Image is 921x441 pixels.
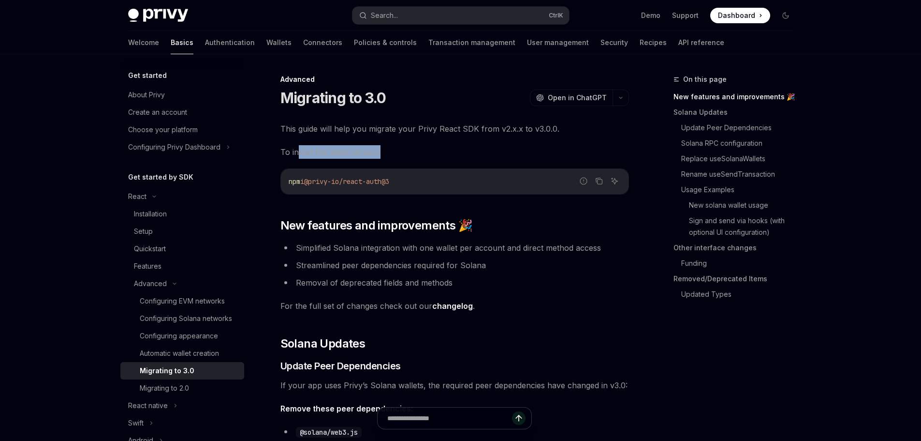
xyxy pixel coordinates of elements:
div: Swift [128,417,144,429]
a: Basics [171,31,193,54]
a: Demo [641,11,660,20]
div: Features [134,260,161,272]
a: Configuring appearance [120,327,244,345]
span: i [300,177,304,186]
a: Migrating to 2.0 [120,380,244,397]
a: Updated Types [681,287,801,302]
a: Replace useSolanaWallets [681,151,801,167]
a: Funding [681,256,801,271]
a: Connectors [303,31,342,54]
span: To install the latest version: [280,145,629,159]
a: Features [120,258,244,275]
a: Automatic wallet creation [120,345,244,362]
a: Configuring Solana networks [120,310,244,327]
a: Update Peer Dependencies [681,120,801,136]
strong: Remove these peer dependencies: [280,404,413,413]
div: Migrating to 2.0 [140,382,189,394]
li: Simplified Solana integration with one wallet per account and direct method access [280,241,629,255]
div: Automatic wallet creation [140,348,219,359]
a: User management [527,31,589,54]
a: Solana Updates [673,105,801,120]
span: Open in ChatGPT [548,93,607,103]
a: Sign and send via hooks (with optional UI configuration) [689,213,801,240]
a: About Privy [120,86,244,104]
a: Recipes [640,31,667,54]
a: Migrating to 3.0 [120,362,244,380]
li: Streamlined peer dependencies required for Solana [280,259,629,272]
div: Setup [134,226,153,237]
a: Choose your platform [120,121,244,138]
span: npm [289,177,300,186]
h1: Migrating to 3.0 [280,89,386,106]
button: Search...CtrlK [352,7,569,24]
a: Dashboard [710,8,770,23]
div: Migrating to 3.0 [140,365,194,377]
span: @privy-io/react-auth@3 [304,177,389,186]
div: Configuring Solana networks [140,313,232,324]
a: Quickstart [120,240,244,258]
h5: Get started by SDK [128,171,193,183]
a: API reference [678,31,724,54]
span: On this page [683,74,727,85]
a: Usage Examples [681,182,801,198]
a: Installation [120,205,244,223]
div: Choose your platform [128,124,198,136]
div: React native [128,400,168,411]
img: dark logo [128,9,188,22]
a: Rename useSendTransaction [681,167,801,182]
div: Create an account [128,106,187,118]
div: Configuring appearance [140,330,218,342]
button: Toggle dark mode [778,8,793,23]
div: About Privy [128,89,165,101]
a: Transaction management [428,31,515,54]
a: changelog [432,301,473,311]
a: Setup [120,223,244,240]
a: Other interface changes [673,240,801,256]
span: Solana Updates [280,336,365,351]
a: Removed/Deprecated Items [673,271,801,287]
a: Solana RPC configuration [681,136,801,151]
div: Search... [371,10,398,21]
a: New features and improvements 🎉 [673,89,801,105]
div: Quickstart [134,243,166,255]
button: Send message [512,411,526,425]
span: Update Peer Dependencies [280,359,401,373]
a: Support [672,11,699,20]
span: If your app uses Privy’s Solana wallets, the required peer dependencies have changed in v3.0: [280,379,629,392]
span: New features and improvements 🎉 [280,218,472,233]
span: For the full set of changes check out our . [280,299,629,313]
li: Removal of deprecated fields and methods [280,276,629,289]
button: Report incorrect code [577,175,590,187]
button: Open in ChatGPT [530,90,613,106]
span: Ctrl K [549,12,563,19]
button: Copy the contents from the code block [593,175,605,187]
div: Advanced [134,278,167,289]
button: Ask AI [608,175,621,187]
a: Policies & controls [354,31,417,54]
a: Security [600,31,628,54]
a: Create an account [120,104,244,121]
span: This guide will help you migrate your Privy React SDK from v2.x.x to v3.0.0. [280,122,629,136]
div: Configuring EVM networks [140,295,225,307]
a: Wallets [266,31,292,54]
a: Configuring EVM networks [120,292,244,310]
div: Installation [134,208,167,220]
div: Configuring Privy Dashboard [128,141,220,153]
span: Dashboard [718,11,755,20]
div: React [128,191,146,202]
a: Authentication [205,31,255,54]
div: Advanced [280,75,629,84]
a: New solana wallet usage [689,198,801,213]
a: Welcome [128,31,159,54]
h5: Get started [128,70,167,81]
